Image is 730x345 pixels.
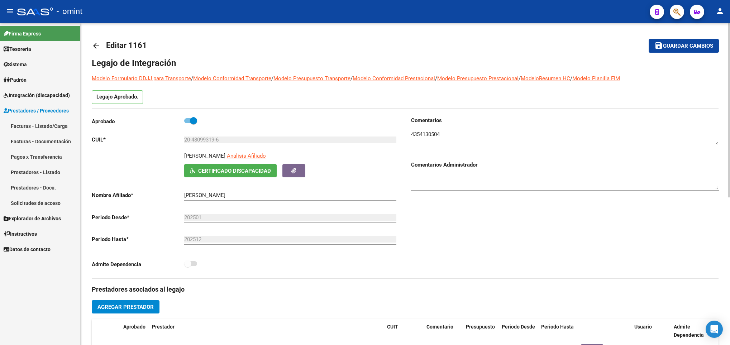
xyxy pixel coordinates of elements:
datatable-header-cell: Periodo Hasta [538,319,578,343]
a: Modelo Conformidad Prestacional [353,75,435,82]
p: [PERSON_NAME] [184,152,225,160]
datatable-header-cell: CUIT [384,319,424,343]
h3: Prestadores asociados al legajo [92,284,719,294]
a: Modelo Presupuesto Transporte [273,75,350,82]
span: Usuario [634,324,652,330]
p: Nombre Afiliado [92,191,184,199]
a: Modelo Formulario DDJJ para Transporte [92,75,191,82]
span: Firma Express [4,30,41,38]
span: Sistema [4,61,27,68]
span: Prestadores / Proveedores [4,107,69,115]
button: Agregar Prestador [92,300,159,313]
datatable-header-cell: Usuario [631,319,671,343]
a: ModeloResumen HC [521,75,570,82]
mat-icon: save [654,41,663,50]
a: Modelo Planilla FIM [572,75,620,82]
datatable-header-cell: Aprobado [120,319,149,343]
mat-icon: menu [6,7,14,15]
h3: Comentarios [411,116,719,124]
span: Presupuesto [466,324,495,330]
datatable-header-cell: Comentario [424,319,463,343]
h3: Comentarios Administrador [411,161,719,169]
span: CUIT [387,324,398,330]
span: Agregar Prestador [97,304,154,310]
datatable-header-cell: Prestador [149,319,384,343]
datatable-header-cell: Presupuesto [463,319,499,343]
p: Legajo Aprobado. [92,90,143,104]
datatable-header-cell: Periodo Desde [499,319,538,343]
span: Admite Dependencia [674,324,704,338]
span: Periodo Hasta [541,324,574,330]
p: Periodo Hasta [92,235,184,243]
span: - omint [57,4,82,19]
div: Open Intercom Messenger [706,321,723,338]
span: Guardar cambios [663,43,713,49]
span: Certificado Discapacidad [198,168,271,174]
a: Modelo Presupuesto Prestacional [437,75,519,82]
p: Periodo Desde [92,214,184,221]
span: Datos de contacto [4,245,51,253]
button: Guardar cambios [649,39,719,52]
span: Editar 1161 [106,41,147,50]
span: Integración (discapacidad) [4,91,70,99]
mat-icon: person [716,7,724,15]
span: Explorador de Archivos [4,215,61,222]
a: Modelo Conformidad Transporte [193,75,271,82]
mat-icon: arrow_back [92,42,100,50]
span: Prestador [152,324,175,330]
span: Tesorería [4,45,31,53]
span: Aprobado [123,324,145,330]
p: Admite Dependencia [92,260,184,268]
span: Comentario [426,324,453,330]
span: Instructivos [4,230,37,238]
p: CUIL [92,136,184,144]
p: Aprobado [92,118,184,125]
span: Análisis Afiliado [227,153,266,159]
h1: Legajo de Integración [92,57,719,69]
datatable-header-cell: Admite Dependencia [671,319,710,343]
span: Periodo Desde [502,324,535,330]
button: Certificado Discapacidad [184,164,277,177]
span: Padrón [4,76,27,84]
